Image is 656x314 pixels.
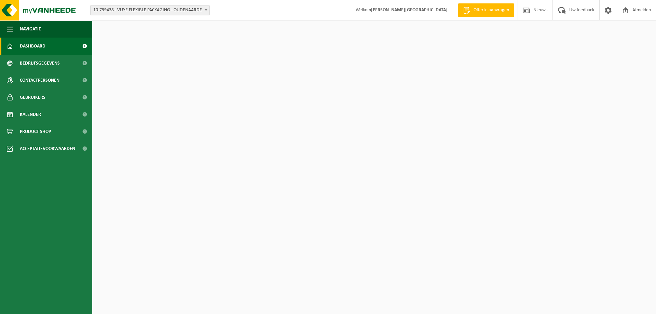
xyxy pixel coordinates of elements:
span: 10-799438 - VUYE FLEXIBLE PACKAGING - OUDENAARDE [90,5,210,15]
strong: [PERSON_NAME][GEOGRAPHIC_DATA] [371,8,448,13]
span: Contactpersonen [20,72,59,89]
span: Acceptatievoorwaarden [20,140,75,157]
span: Dashboard [20,38,45,55]
span: Kalender [20,106,41,123]
span: Bedrijfsgegevens [20,55,60,72]
a: Offerte aanvragen [458,3,514,17]
span: Product Shop [20,123,51,140]
span: Navigatie [20,21,41,38]
span: 10-799438 - VUYE FLEXIBLE PACKAGING - OUDENAARDE [91,5,209,15]
span: Offerte aanvragen [472,7,511,14]
span: Gebruikers [20,89,45,106]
